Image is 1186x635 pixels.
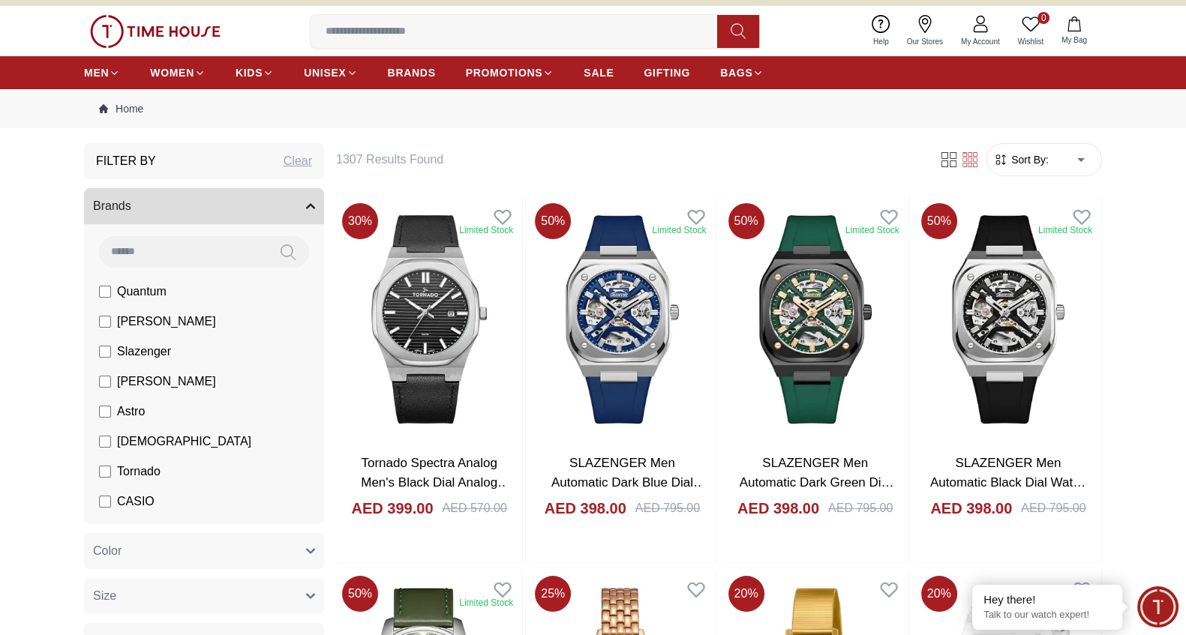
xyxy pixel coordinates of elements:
[236,65,263,80] span: KIDS
[1052,13,1096,49] button: My Bag
[720,65,752,80] span: BAGS
[117,283,167,301] span: Quantum
[584,65,614,80] span: SALE
[728,203,764,239] span: 50 %
[117,523,164,541] span: CITIZEN
[722,197,908,442] img: SLAZENGER Men Automatic Dark Green Dial Watch - SL.9.2415.1.02
[117,373,216,391] span: [PERSON_NAME]
[99,436,111,448] input: [DEMOGRAPHIC_DATA]
[720,59,764,86] a: BAGS
[304,59,357,86] a: UNISEX
[93,587,116,605] span: Size
[921,203,957,239] span: 50 %
[983,609,1111,622] p: Talk to our watch expert!
[1038,224,1092,236] div: Limited Stock
[117,403,145,421] span: Astro
[93,542,122,560] span: Color
[955,36,1006,47] span: My Account
[867,36,895,47] span: Help
[921,576,957,612] span: 20 %
[99,316,111,328] input: [PERSON_NAME]
[336,151,920,169] h6: 1307 Results Found
[117,343,171,361] span: Slazenger
[99,406,111,418] input: Astro
[737,498,819,519] h4: AED 398.00
[459,597,513,609] div: Limited Stock
[930,456,1086,508] a: SLAZENGER Men Automatic Black Dial Watch - SL.9.2415.1.01
[459,224,513,236] div: Limited Stock
[466,59,554,86] a: PROMOTIONS
[99,376,111,388] input: [PERSON_NAME]
[442,499,506,517] div: AED 570.00
[342,203,378,239] span: 30 %
[993,152,1049,167] button: Sort By:
[342,576,378,612] span: 50 %
[915,197,1101,442] img: SLAZENGER Men Automatic Black Dial Watch - SL.9.2415.1.01
[236,59,274,86] a: KIDS
[1008,152,1049,167] span: Sort By:
[336,197,522,442] img: Tornado Spectra Analog Men's Black Dial Analog Watch - T22002-SLBB
[84,188,324,224] button: Brands
[584,59,614,86] a: SALE
[388,65,436,80] span: BRANDS
[361,456,510,508] a: Tornado Spectra Analog Men's Black Dial Analog Watch - T22002-SLBB
[551,456,706,508] a: SLAZENGER Men Automatic Dark Blue Dial Watch - SL.9.2415.1.03
[644,65,690,80] span: GIFTING
[150,59,206,86] a: WOMEN
[99,466,111,478] input: Tornado
[117,433,251,451] span: [DEMOGRAPHIC_DATA]
[930,498,1012,519] h4: AED 398.00
[117,463,161,481] span: Tornado
[1021,499,1085,517] div: AED 795.00
[466,65,543,80] span: PROMOTIONS
[84,89,1102,128] nav: Breadcrumb
[864,12,898,50] a: Help
[545,498,626,519] h4: AED 398.00
[901,36,949,47] span: Our Stores
[635,499,700,517] div: AED 795.00
[828,499,893,517] div: AED 795.00
[898,12,952,50] a: Our Stores
[99,346,111,358] input: Slazenger
[117,313,216,331] span: [PERSON_NAME]
[652,224,706,236] div: Limited Stock
[96,152,156,170] h3: Filter By
[740,456,894,508] a: SLAZENGER Men Automatic Dark Green Dial Watch - SL.9.2415.1.02
[99,286,111,298] input: Quantum
[845,224,899,236] div: Limited Stock
[388,59,436,86] a: BRANDS
[1137,586,1178,628] div: Chat Widget
[1055,34,1093,46] span: My Bag
[84,578,324,614] button: Size
[728,576,764,612] span: 20 %
[284,152,312,170] div: Clear
[352,498,434,519] h4: AED 399.00
[304,65,346,80] span: UNISEX
[84,65,109,80] span: MEN
[1037,12,1049,24] span: 0
[983,592,1111,607] div: Hey there!
[1012,36,1049,47] span: Wishlist
[150,65,194,80] span: WOMEN
[117,493,155,511] span: CASIO
[90,15,221,48] img: ...
[1009,12,1052,50] a: 0Wishlist
[84,533,324,569] button: Color
[93,197,131,215] span: Brands
[535,576,571,612] span: 25 %
[99,101,143,116] a: Home
[644,59,690,86] a: GIFTING
[99,496,111,508] input: CASIO
[84,59,120,86] a: MEN
[535,203,571,239] span: 50 %
[529,197,715,442] img: SLAZENGER Men Automatic Dark Blue Dial Watch - SL.9.2415.1.03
